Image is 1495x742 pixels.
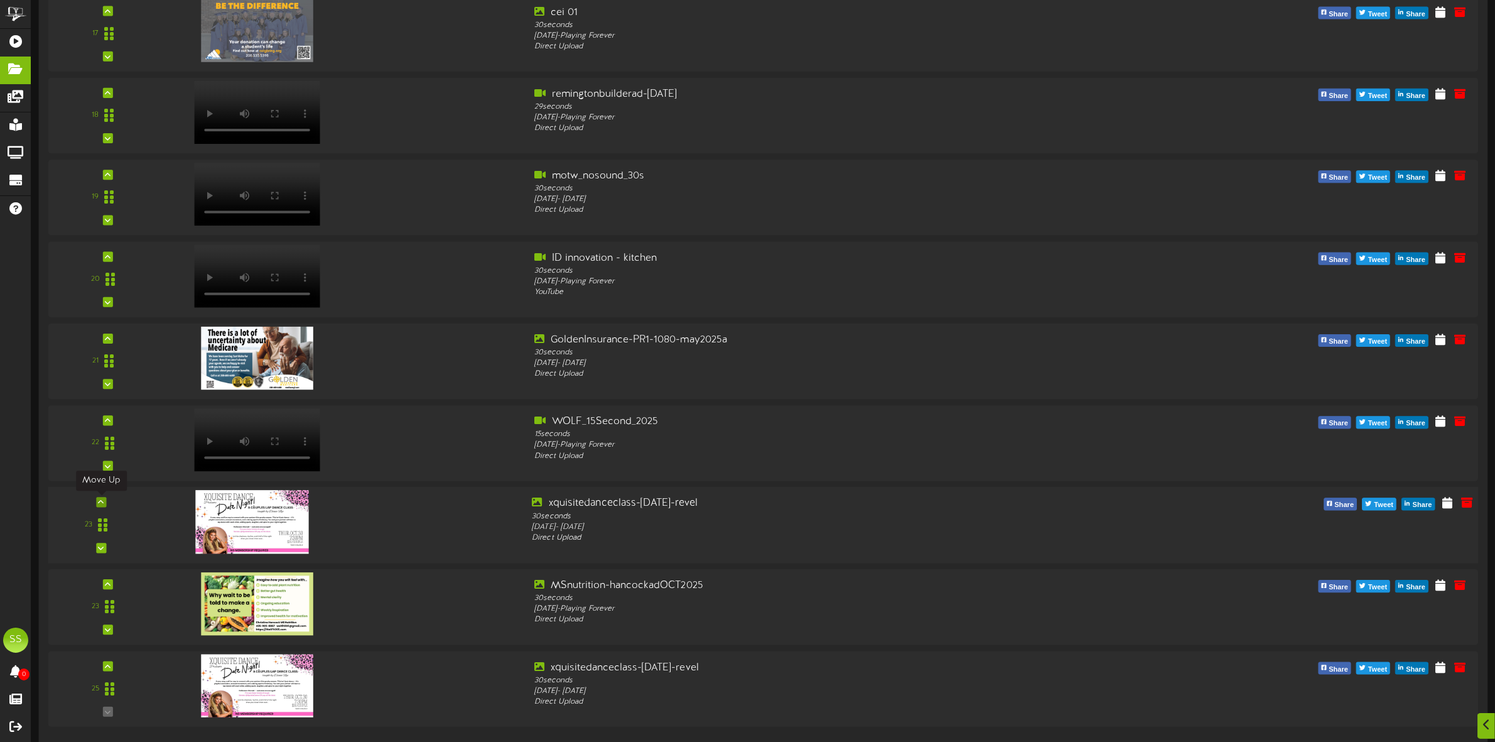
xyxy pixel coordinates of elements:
[534,697,1111,707] div: Direct Upload
[1366,336,1390,349] span: Tweet
[1326,172,1351,185] span: Share
[534,195,1111,205] div: [DATE] - [DATE]
[1318,253,1351,265] button: Share
[92,356,99,367] div: 21
[1403,581,1428,595] span: Share
[534,102,1111,112] div: 29 seconds
[1318,335,1351,347] button: Share
[1326,663,1351,677] span: Share
[1366,253,1390,267] span: Tweet
[85,520,92,530] div: 23
[1395,89,1428,101] button: Share
[1318,89,1351,101] button: Share
[1356,662,1390,675] button: Tweet
[1366,417,1390,431] span: Tweet
[534,41,1111,52] div: Direct Upload
[1356,7,1390,19] button: Tweet
[1410,499,1435,513] span: Share
[534,451,1111,462] div: Direct Upload
[202,572,313,635] img: ef200da5-d24b-49f8-8f3c-1877d0379f97.jpg
[534,169,1111,183] div: motw_nosound_30s
[202,655,313,717] img: 4d1380c6-249b-47f8-a3ab-09e653fa3472.jpg
[92,438,99,449] div: 22
[534,579,1111,593] div: MSnutrition-hancockadOCT2025
[1395,417,1428,429] button: Share
[534,31,1111,41] div: [DATE] - Playing Forever
[1318,581,1351,593] button: Share
[1395,7,1428,19] button: Share
[1371,499,1396,513] span: Tweet
[534,369,1111,380] div: Direct Upload
[1318,662,1351,675] button: Share
[534,440,1111,451] div: [DATE] - Playing Forever
[91,274,100,285] div: 20
[1403,336,1428,349] span: Share
[1366,663,1390,677] span: Tweet
[534,251,1111,266] div: ID innovation - kitchen
[1326,336,1351,349] span: Share
[92,684,99,694] div: 25
[1356,335,1390,347] button: Tweet
[534,675,1111,686] div: 30 seconds
[534,205,1111,216] div: Direct Upload
[1403,89,1428,103] span: Share
[534,333,1111,347] div: GoldenInsurance-PR1-1080-may2025a
[1403,663,1428,677] span: Share
[1395,253,1428,265] button: Share
[1318,171,1351,183] button: Share
[1326,253,1351,267] span: Share
[534,430,1111,440] div: 15 seconds
[1403,172,1428,185] span: Share
[1366,581,1390,595] span: Tweet
[534,604,1111,615] div: [DATE] - Playing Forever
[532,497,1115,511] div: xquisitedanceclass-[DATE]-revel
[1363,498,1397,511] button: Tweet
[92,192,99,203] div: 19
[1326,417,1351,431] span: Share
[534,276,1111,287] div: [DATE] - Playing Forever
[1318,7,1351,19] button: Share
[92,28,99,39] div: 17
[1395,171,1428,183] button: Share
[1403,417,1428,431] span: Share
[3,628,28,653] div: SS
[1395,335,1428,347] button: Share
[1356,171,1390,183] button: Tweet
[1356,417,1390,429] button: Tweet
[1395,581,1428,593] button: Share
[534,112,1111,123] div: [DATE] - Playing Forever
[1403,8,1428,21] span: Share
[1366,172,1390,185] span: Tweet
[534,20,1111,31] div: 30 seconds
[532,533,1115,543] div: Direct Upload
[534,6,1111,20] div: cei 01
[1326,581,1351,595] span: Share
[1401,498,1435,511] button: Share
[534,87,1111,102] div: remingtonbuilderad-[DATE]
[18,668,30,680] span: 0
[1326,89,1351,103] span: Share
[92,602,99,613] div: 23
[534,661,1111,675] div: xquisitedanceclass-[DATE]-revel
[1318,417,1351,429] button: Share
[1366,8,1390,21] span: Tweet
[1332,499,1356,513] span: Share
[196,490,309,554] img: 2e20ebd8-6088-4394-8bd0-0e55abf0f10b.jpg
[92,111,99,121] div: 18
[534,266,1111,276] div: 30 seconds
[534,347,1111,358] div: 30 seconds
[1324,498,1357,511] button: Share
[534,415,1111,430] div: WOLF_15Second_2025
[1403,253,1428,267] span: Share
[1326,8,1351,21] span: Share
[202,327,313,390] img: 4f5fff2d-53ca-4b6e-810e-5733117338ad.jpg
[534,593,1111,604] div: 30 seconds
[534,686,1111,697] div: [DATE] - [DATE]
[532,522,1115,533] div: [DATE] - [DATE]
[1395,662,1428,675] button: Share
[1356,253,1390,265] button: Tweet
[1356,581,1390,593] button: Tweet
[532,511,1115,522] div: 30 seconds
[1356,89,1390,101] button: Tweet
[534,123,1111,134] div: Direct Upload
